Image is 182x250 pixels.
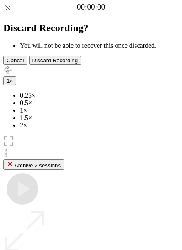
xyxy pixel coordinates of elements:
div: Archive 2 sessions [7,161,61,169]
li: You will not be able to recover this once discarded. [20,42,179,49]
li: 2× [20,122,179,129]
button: Archive 2 sessions [3,159,64,170]
h2: Discard Recording? [3,22,179,34]
button: Cancel [3,56,27,65]
li: 1.5× [20,114,179,122]
span: 1 [7,78,10,84]
a: 00:00:00 [77,2,105,12]
li: 1× [20,107,179,114]
button: 1× [3,76,16,85]
button: Discard Recording [29,56,81,65]
li: 0.25× [20,92,179,99]
li: 0.5× [20,99,179,107]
